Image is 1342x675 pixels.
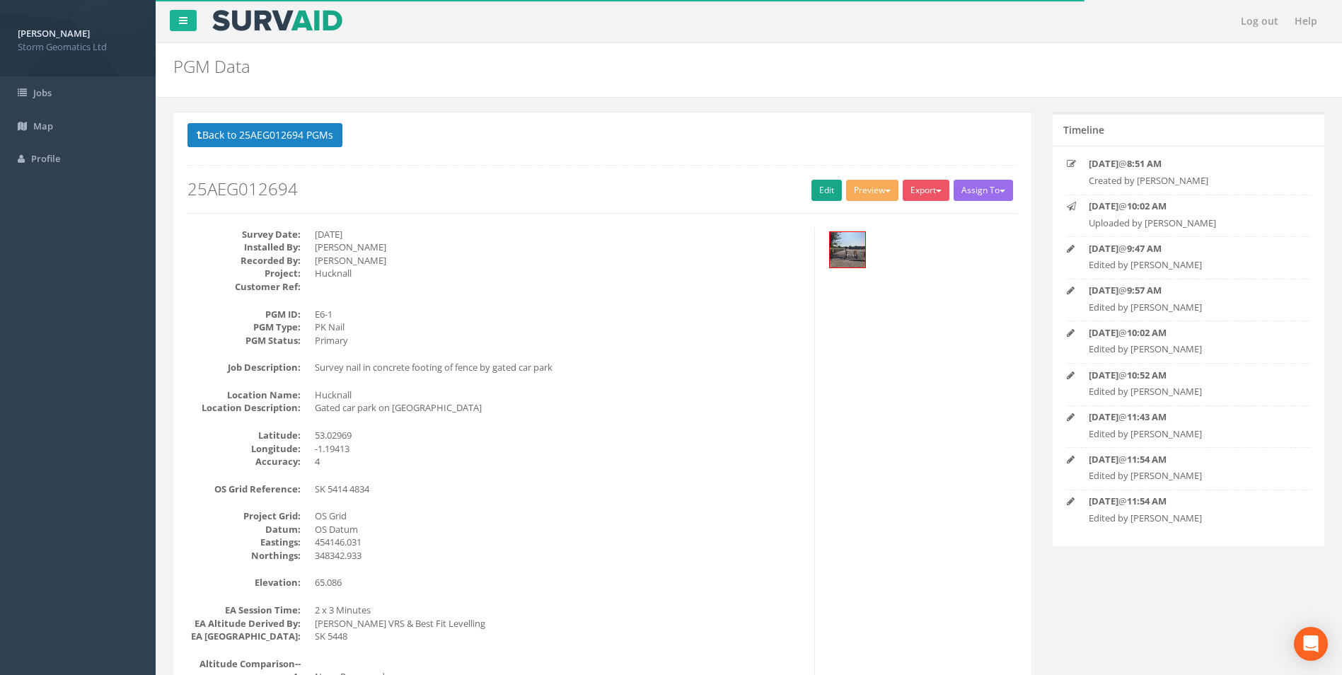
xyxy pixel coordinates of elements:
dt: Latitude: [187,429,301,442]
strong: [DATE] [1089,369,1118,381]
span: Map [33,120,53,132]
strong: 9:47 AM [1127,242,1162,255]
p: Edited by [PERSON_NAME] [1089,512,1288,525]
button: Back to 25AEG012694 PGMs [187,123,342,147]
p: Created by [PERSON_NAME] [1089,174,1288,187]
dt: Project: [187,267,301,280]
dt: Recorded By: [187,254,301,267]
strong: 10:02 AM [1127,326,1167,339]
dt: Location Name: [187,388,301,402]
strong: [DATE] [1089,284,1118,296]
div: Open Intercom Messenger [1294,627,1328,661]
dd: PK Nail [315,321,804,334]
dd: 65.086 [315,576,804,589]
dt: Customer Ref: [187,280,301,294]
strong: [DATE] [1089,326,1118,339]
p: Edited by [PERSON_NAME] [1089,301,1288,314]
p: Edited by [PERSON_NAME] [1089,385,1288,398]
h2: PGM Data [173,57,1129,76]
p: Uploaded by [PERSON_NAME] [1089,217,1288,230]
a: [PERSON_NAME] Storm Geomatics Ltd [18,23,138,53]
p: @ [1089,495,1288,508]
dt: Project Grid: [187,509,301,523]
strong: 10:52 AM [1127,369,1167,381]
strong: [PERSON_NAME] [18,27,90,40]
dt: EA [GEOGRAPHIC_DATA]: [187,630,301,643]
span: Profile [31,152,60,165]
strong: 9:57 AM [1127,284,1162,296]
strong: 11:54 AM [1127,495,1167,507]
p: @ [1089,326,1288,340]
strong: 8:51 AM [1127,157,1162,170]
button: Preview [846,180,898,201]
a: Edit [811,180,842,201]
p: Edited by [PERSON_NAME] [1089,427,1288,441]
dt: PGM Status: [187,334,301,347]
dt: Elevation: [187,576,301,589]
h2: 25AEG012694 [187,180,1017,198]
dd: Primary [315,334,804,347]
p: @ [1089,157,1288,171]
dt: EA Altitude Derived By: [187,617,301,630]
button: Export [903,180,949,201]
dt: Job Description: [187,361,301,374]
dd: -1.19413 [315,442,804,456]
dd: [DATE] [315,228,804,241]
p: Edited by [PERSON_NAME] [1089,342,1288,356]
span: Storm Geomatics Ltd [18,40,138,54]
dt: Longitude: [187,442,301,456]
dd: SK 5414 4834 [315,483,804,496]
dd: OS Datum [315,523,804,536]
dt: Accuracy: [187,455,301,468]
p: Edited by [PERSON_NAME] [1089,469,1288,483]
p: @ [1089,410,1288,424]
dd: OS Grid [315,509,804,523]
span: Jobs [33,86,52,99]
p: @ [1089,369,1288,382]
dd: 348342.933 [315,549,804,562]
p: @ [1089,242,1288,255]
strong: [DATE] [1089,495,1118,507]
dt: Eastings: [187,536,301,549]
strong: [DATE] [1089,410,1118,423]
dd: Hucknall [315,267,804,280]
p: @ [1089,284,1288,297]
strong: 11:43 AM [1127,410,1167,423]
dd: [PERSON_NAME] VRS & Best Fit Levelling [315,617,804,630]
h5: Timeline [1063,125,1104,135]
dd: [PERSON_NAME] [315,254,804,267]
strong: [DATE] [1089,157,1118,170]
dd: 454146.031 [315,536,804,549]
dt: OS Grid Reference: [187,483,301,496]
dt: Northings: [187,549,301,562]
dt: Altitude Comparison-- [187,657,301,671]
dt: PGM Type: [187,321,301,334]
dd: E6-1 [315,308,804,321]
p: @ [1089,453,1288,466]
dd: [PERSON_NAME] [315,241,804,254]
dt: Location Description: [187,401,301,415]
strong: 11:54 AM [1127,453,1167,466]
p: Edited by [PERSON_NAME] [1089,258,1288,272]
button: Assign To [954,180,1013,201]
dd: Survey nail in concrete footing of fence by gated car park [315,361,804,374]
dd: Hucknall [315,388,804,402]
dt: Installed By: [187,241,301,254]
img: eb700b50-93ea-fba8-962d-dc70c293a21f_66c8bcd8-a9db-4573-d9c2-e36f742c2e23_thumb.jpg [830,232,865,267]
strong: [DATE] [1089,453,1118,466]
dt: EA Session Time: [187,604,301,617]
dd: Gated car park on [GEOGRAPHIC_DATA] [315,401,804,415]
p: @ [1089,200,1288,213]
dt: Survey Date: [187,228,301,241]
strong: 10:02 AM [1127,200,1167,212]
dd: 2 x 3 Minutes [315,604,804,617]
dd: 53.02969 [315,429,804,442]
strong: [DATE] [1089,200,1118,212]
dt: PGM ID: [187,308,301,321]
dt: Datum: [187,523,301,536]
dd: 4 [315,455,804,468]
dd: SK 5448 [315,630,804,643]
strong: [DATE] [1089,242,1118,255]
